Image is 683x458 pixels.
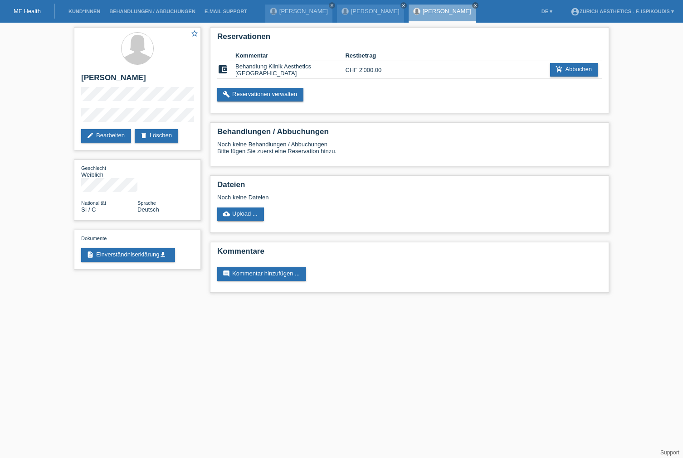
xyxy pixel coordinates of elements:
a: [PERSON_NAME] [279,8,328,14]
i: star_border [190,29,199,38]
h2: Kommentare [217,247,602,260]
th: Restbetrag [345,50,400,61]
a: [PERSON_NAME] [423,8,471,14]
a: close [472,2,478,9]
i: close [330,3,334,8]
a: DE ▾ [537,9,557,14]
a: commentKommentar hinzufügen ... [217,267,306,281]
a: buildReservationen verwalten [217,88,303,101]
i: cloud_upload [223,210,230,217]
i: build [223,91,230,98]
i: account_circle [571,7,580,16]
i: comment [223,270,230,277]
a: add_shopping_cartAbbuchen [550,63,598,77]
span: Geschlecht [81,165,106,171]
a: E-Mail Support [200,9,252,14]
i: add_shopping_cart [556,66,563,73]
div: Noch keine Dateien [217,194,494,201]
i: description [87,251,94,258]
div: Weiblich [81,164,137,178]
th: Kommentar [235,50,345,61]
a: close [400,2,407,9]
a: Kund*innen [64,9,105,14]
i: close [473,3,478,8]
a: descriptionEinverständniserklärungget_app [81,248,175,262]
span: Deutsch [137,206,159,213]
span: Dokumente [81,236,107,241]
h2: Behandlungen / Abbuchungen [217,127,602,141]
h2: Dateien [217,180,602,194]
i: account_balance_wallet [217,64,228,75]
a: close [329,2,335,9]
span: Nationalität [81,200,106,206]
i: close [401,3,406,8]
i: get_app [159,251,166,258]
h2: Reservationen [217,32,602,46]
h2: [PERSON_NAME] [81,73,194,87]
a: MF Health [14,8,41,14]
a: [PERSON_NAME] [351,8,400,14]
i: delete [140,132,147,139]
a: star_border [190,29,199,39]
td: Behandlung Klinik Aesthetics [GEOGRAPHIC_DATA] [235,61,345,79]
span: Slowenien / C / 15.04.1994 [81,206,96,213]
a: account_circleZürich Aesthetics - F. Ispikoudis ▾ [566,9,678,14]
a: Behandlungen / Abbuchungen [105,9,200,14]
div: Noch keine Behandlungen / Abbuchungen Bitte fügen Sie zuerst eine Reservation hinzu. [217,141,602,161]
a: Support [660,449,679,456]
a: editBearbeiten [81,129,131,143]
td: CHF 2'000.00 [345,61,400,79]
a: cloud_uploadUpload ... [217,207,264,221]
i: edit [87,132,94,139]
span: Sprache [137,200,156,206]
a: deleteLöschen [135,129,178,143]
